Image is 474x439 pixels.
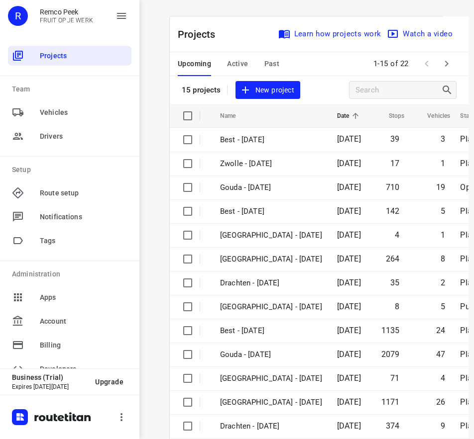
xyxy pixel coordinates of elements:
[441,134,445,144] span: 3
[220,110,249,122] span: Name
[441,421,445,431] span: 9
[355,83,441,98] input: Search projects
[220,158,322,170] p: Zwolle - Friday
[337,421,361,431] span: [DATE]
[40,8,93,16] p: Remco Peek
[381,350,400,359] span: 2079
[386,421,400,431] span: 374
[220,277,322,289] p: Drachten - Thursday
[220,373,322,384] p: Antwerpen - Wednesday
[40,340,127,351] span: Billing
[337,302,361,311] span: [DATE]
[40,51,127,61] span: Projects
[441,373,445,383] span: 4
[376,110,405,122] span: Stops
[414,110,450,122] span: Vehicles
[8,311,131,331] div: Account
[337,159,361,168] span: [DATE]
[8,46,131,66] div: Projects
[337,350,361,359] span: [DATE]
[40,236,127,246] span: Tags
[12,165,131,175] p: Setup
[436,326,445,335] span: 24
[337,182,361,192] span: [DATE]
[87,373,131,391] button: Upgrade
[390,373,399,383] span: 71
[220,397,322,408] p: Zwolle - Wednesday
[8,126,131,146] div: Drivers
[178,27,224,42] p: Projects
[12,373,87,381] p: Business (Trial)
[369,53,413,75] span: 1-15 of 22
[12,383,87,390] p: Expires [DATE][DATE]
[178,58,211,70] span: Upcoming
[437,54,457,74] span: Next Page
[441,159,445,168] span: 1
[220,206,322,217] p: Best - Thursday
[386,254,400,263] span: 264
[220,230,322,241] p: Antwerpen - Thursday
[220,421,322,432] p: Drachten - Wednesday
[220,301,322,313] p: Gemeente Rotterdam - Thursday
[40,188,127,198] span: Route setup
[436,397,445,407] span: 26
[8,231,131,251] div: Tags
[40,107,127,118] span: Vehicles
[337,373,361,383] span: [DATE]
[264,58,280,70] span: Past
[337,230,361,240] span: [DATE]
[436,350,445,359] span: 47
[386,182,400,192] span: 710
[220,134,322,146] p: Best - Friday
[8,6,28,26] div: R
[441,278,445,287] span: 2
[40,17,93,24] p: FRUIT OP JE WERK
[441,206,445,216] span: 5
[95,378,123,386] span: Upgrade
[337,326,361,335] span: [DATE]
[395,302,399,311] span: 8
[441,254,445,263] span: 8
[337,206,361,216] span: [DATE]
[337,110,362,122] span: Date
[441,230,445,240] span: 1
[40,292,127,303] span: Apps
[337,254,361,263] span: [DATE]
[227,58,248,70] span: Active
[220,254,322,265] p: Zwolle - Thursday
[8,207,131,227] div: Notifications
[182,86,221,94] p: 15 projects
[395,230,399,240] span: 4
[436,182,445,192] span: 19
[220,325,322,337] p: Best - Wednesday
[381,397,400,407] span: 1171
[441,302,445,311] span: 5
[40,316,127,327] span: Account
[441,84,456,96] div: Search
[381,326,400,335] span: 1135
[8,335,131,355] div: Billing
[337,134,361,144] span: [DATE]
[390,134,399,144] span: 39
[40,131,127,142] span: Drivers
[8,359,131,379] div: Developers
[12,269,131,279] p: Administration
[40,364,127,374] span: Developers
[236,81,300,99] button: New project
[8,183,131,203] div: Route setup
[40,212,127,222] span: Notifications
[337,397,361,407] span: [DATE]
[8,102,131,122] div: Vehicles
[220,182,322,193] p: Gouda - Thursday
[337,278,361,287] span: [DATE]
[241,84,294,96] span: New project
[390,278,399,287] span: 35
[8,287,131,307] div: Apps
[220,349,322,360] p: Gouda - Wednesday
[417,54,437,74] span: Previous Page
[390,159,399,168] span: 17
[386,206,400,216] span: 142
[12,84,131,94] p: Team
